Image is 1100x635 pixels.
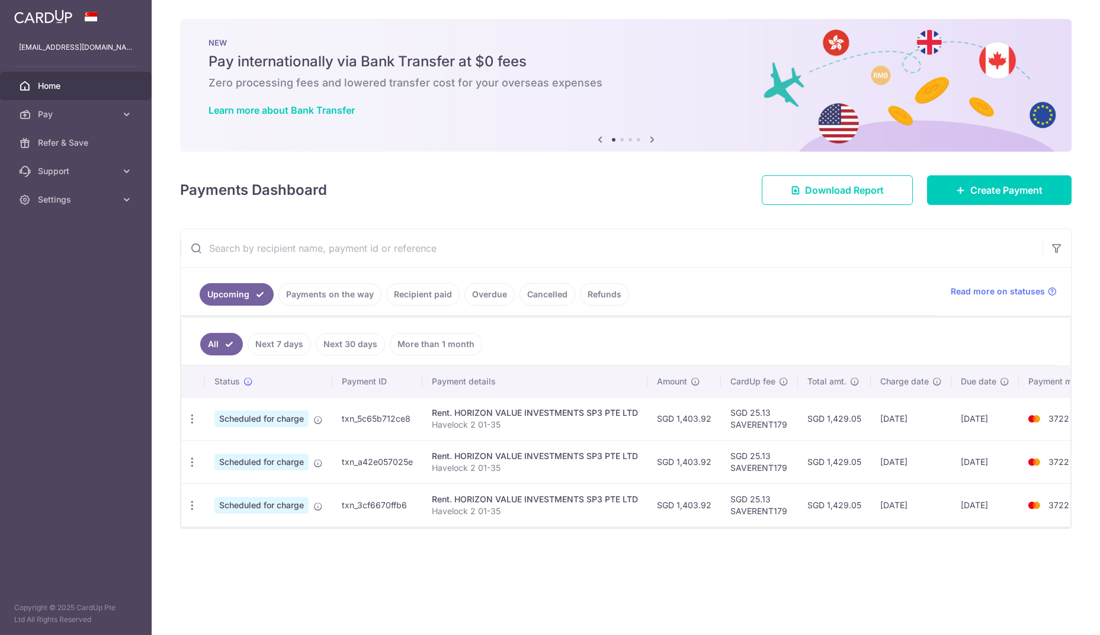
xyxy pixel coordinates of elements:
span: Total amt. [807,376,846,387]
p: [EMAIL_ADDRESS][DOMAIN_NAME] [19,41,133,53]
img: Bank Card [1022,498,1046,512]
input: Search by recipient name, payment id or reference [181,229,1043,267]
span: Status [214,376,240,387]
a: Upcoming [200,283,274,306]
a: Download Report [762,175,913,205]
p: Havelock 2 01-35 [432,462,638,474]
h6: Zero processing fees and lowered transfer cost for your overseas expenses [209,76,1043,90]
div: Rent. HORIZON VALUE INVESTMENTS SP3 PTE LTD [432,450,638,462]
td: SGD 1,429.05 [798,440,871,483]
span: Amount [657,376,687,387]
span: CardUp fee [730,376,775,387]
a: Overdue [464,283,515,306]
img: Bank Card [1022,455,1046,469]
a: Cancelled [519,283,575,306]
td: SGD 25.13 SAVERENT179 [721,483,798,527]
td: SGD 1,403.92 [647,483,721,527]
span: Settings [38,194,116,206]
p: Havelock 2 01-35 [432,505,638,517]
a: Create Payment [927,175,1072,205]
span: Due date [961,376,996,387]
td: [DATE] [871,483,951,527]
span: Read more on statuses [951,286,1045,297]
p: Havelock 2 01-35 [432,419,638,431]
span: Refer & Save [38,137,116,149]
span: Charge date [880,376,929,387]
span: Create Payment [970,183,1043,197]
span: Pay [38,108,116,120]
td: txn_3cf6670ffb6 [332,483,422,527]
th: Payment details [422,366,647,397]
a: All [200,333,243,355]
td: SGD 1,429.05 [798,483,871,527]
span: Support [38,165,116,177]
td: SGD 1,429.05 [798,397,871,440]
a: Next 7 days [248,333,311,355]
a: Read more on statuses [951,286,1057,297]
td: SGD 1,403.92 [647,440,721,483]
td: [DATE] [951,440,1019,483]
img: Bank Card [1022,412,1046,426]
span: Scheduled for charge [214,454,309,470]
span: Scheduled for charge [214,497,309,514]
td: SGD 25.13 SAVERENT179 [721,397,798,440]
td: SGD 1,403.92 [647,397,721,440]
th: Payment ID [332,366,422,397]
span: 3722 [1048,457,1069,467]
a: Learn more about Bank Transfer [209,104,355,116]
img: CardUp [14,9,72,24]
img: Bank transfer banner [180,19,1072,152]
div: Rent. HORIZON VALUE INVESTMENTS SP3 PTE LTD [432,493,638,505]
td: txn_5c65b712ce8 [332,397,422,440]
div: Rent. HORIZON VALUE INVESTMENTS SP3 PTE LTD [432,407,638,419]
td: [DATE] [871,397,951,440]
h4: Payments Dashboard [180,179,327,201]
a: Recipient paid [386,283,460,306]
span: Download Report [805,183,884,197]
td: txn_a42e057025e [332,440,422,483]
span: Scheduled for charge [214,410,309,427]
span: Home [38,80,116,92]
td: [DATE] [871,440,951,483]
span: 3722 [1048,500,1069,510]
a: Refunds [580,283,629,306]
a: Payments on the way [278,283,381,306]
td: [DATE] [951,483,1019,527]
td: [DATE] [951,397,1019,440]
span: 3722 [1048,413,1069,424]
a: More than 1 month [390,333,482,355]
a: Next 30 days [316,333,385,355]
td: SGD 25.13 SAVERENT179 [721,440,798,483]
h5: Pay internationally via Bank Transfer at $0 fees [209,52,1043,71]
p: NEW [209,38,1043,47]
